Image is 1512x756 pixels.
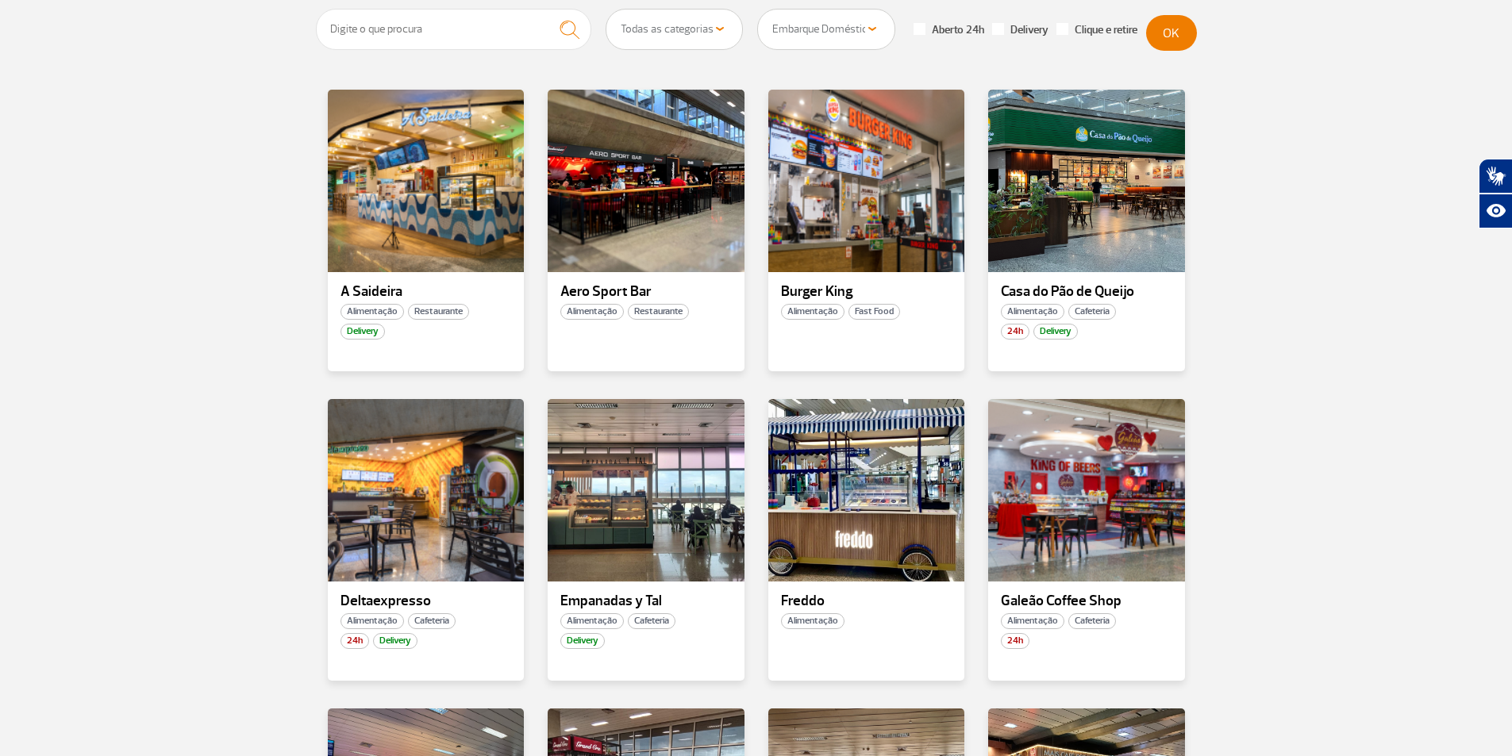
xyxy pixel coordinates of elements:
button: Abrir recursos assistivos. [1479,194,1512,228]
span: Delivery [560,633,605,649]
span: Cafeteria [1068,613,1116,629]
span: Alimentação [1001,613,1064,629]
p: Casa do Pão de Queijo [1001,284,1172,300]
p: Galeão Coffee Shop [1001,593,1172,609]
span: Delivery [1033,324,1078,340]
p: A Saideira [340,284,512,300]
span: Alimentação [340,613,404,629]
span: 24h [340,633,369,649]
label: Aberto 24h [914,23,984,37]
span: Delivery [373,633,417,649]
span: Alimentação [560,613,624,629]
span: Alimentação [781,304,844,320]
span: Delivery [340,324,385,340]
span: Alimentação [340,304,404,320]
span: Restaurante [628,304,689,320]
p: Burger King [781,284,952,300]
span: Cafeteria [408,613,456,629]
div: Plugin de acessibilidade da Hand Talk. [1479,159,1512,228]
span: Fast Food [848,304,900,320]
span: Cafeteria [628,613,675,629]
span: Alimentação [1001,304,1064,320]
span: 24h [1001,324,1029,340]
input: Digite o que procura [316,9,592,50]
span: Alimentação [560,304,624,320]
p: Aero Sport Bar [560,284,732,300]
span: Cafeteria [1068,304,1116,320]
button: Abrir tradutor de língua de sinais. [1479,159,1512,194]
p: Freddo [781,593,952,609]
label: Clique e retire [1056,23,1137,37]
span: Restaurante [408,304,469,320]
label: Delivery [992,23,1048,37]
p: Empanadas y Tal [560,593,732,609]
button: OK [1146,15,1197,51]
p: Deltaexpresso [340,593,512,609]
span: Alimentação [781,613,844,629]
span: 24h [1001,633,1029,649]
